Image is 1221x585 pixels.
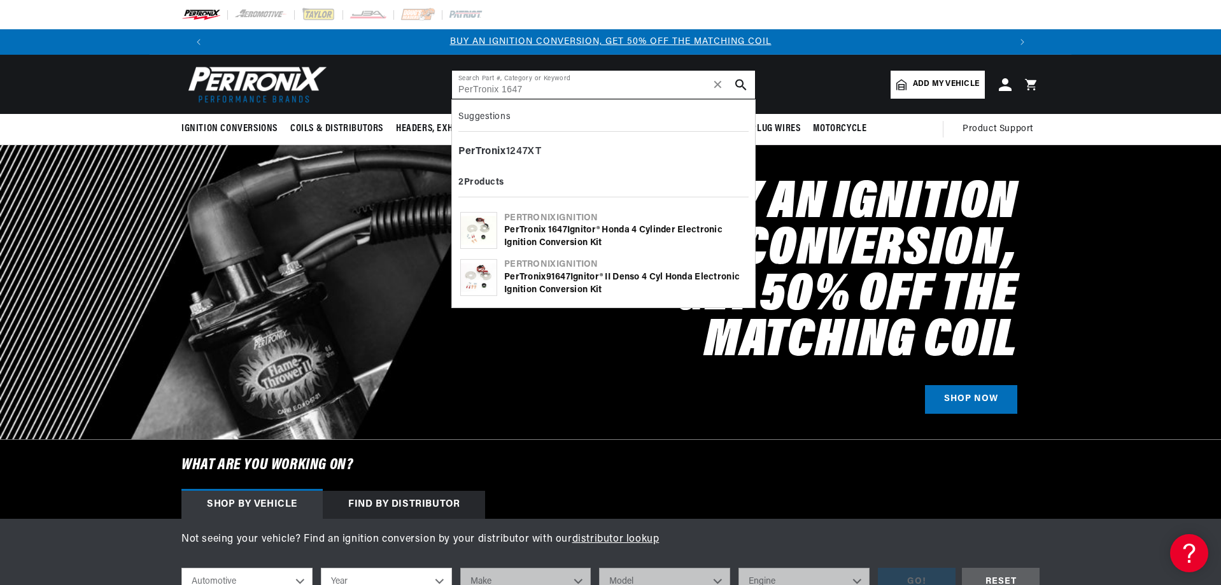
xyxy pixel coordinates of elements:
a: Add my vehicle [891,71,985,99]
div: 1247XT [458,141,749,163]
div: Ignition [504,212,747,225]
span: Headers, Exhausts & Components [396,122,545,136]
a: BUY AN IGNITION CONVERSION, GET 50% OFF THE MATCHING COIL [450,37,772,46]
b: PerTronix [504,272,546,282]
button: Translation missing: en.sections.announcements.previous_announcement [186,29,211,55]
span: Add my vehicle [913,78,979,90]
b: Pertronix [504,213,556,223]
summary: Product Support [963,114,1040,144]
div: Find by Distributor [323,491,485,519]
div: Ignition [504,258,747,271]
div: 9 Ignitor® II Denso 4 cyl Honda Electronic Ignition Conversion Kit [504,271,747,296]
div: Suggestions [458,106,749,132]
img: Pertronix [181,62,328,106]
span: Spark Plug Wires [723,122,801,136]
h2: Buy an Ignition Conversion, Get 50% off the Matching Coil [473,181,1017,365]
div: Ignitor® Honda 4 cylinder Electronic Ignition Conversion Kit [504,224,747,249]
summary: Spark Plug Wires [717,114,807,144]
span: Ignition Conversions [181,122,278,136]
b: PerTronix [458,146,506,157]
summary: Ignition Conversions [181,114,284,144]
b: Pertronix [504,260,556,269]
span: Product Support [963,122,1033,136]
b: PerTronix [504,225,546,235]
button: Translation missing: en.sections.announcements.next_announcement [1010,29,1035,55]
button: search button [727,71,755,99]
div: Announcement [211,35,1010,49]
summary: Motorcycle [807,114,873,144]
a: SHOP NOW [925,385,1017,414]
b: 1647 [551,272,570,282]
img: PerTronix 1647 Ignitor® Honda 4 cylinder Electronic Ignition Conversion Kit [461,213,497,248]
p: Not seeing your vehicle? Find an ignition conversion by your distributor with our [181,532,1040,548]
summary: Headers, Exhausts & Components [390,114,551,144]
span: Coils & Distributors [290,122,383,136]
span: Motorcycle [813,122,866,136]
div: Shop by vehicle [181,491,323,519]
b: 2 Products [458,178,504,187]
img: PerTronix 91647 Ignitor® II Denso 4 cyl Honda Electronic Ignition Conversion Kit [461,260,497,295]
a: distributor lookup [572,534,660,544]
b: 1647 [548,225,567,235]
input: Search Part #, Category or Keyword [452,71,755,99]
summary: Coils & Distributors [284,114,390,144]
div: 1 of 3 [211,35,1010,49]
slideshow-component: Translation missing: en.sections.announcements.announcement_bar [150,29,1071,55]
h6: What are you working on? [150,440,1071,491]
